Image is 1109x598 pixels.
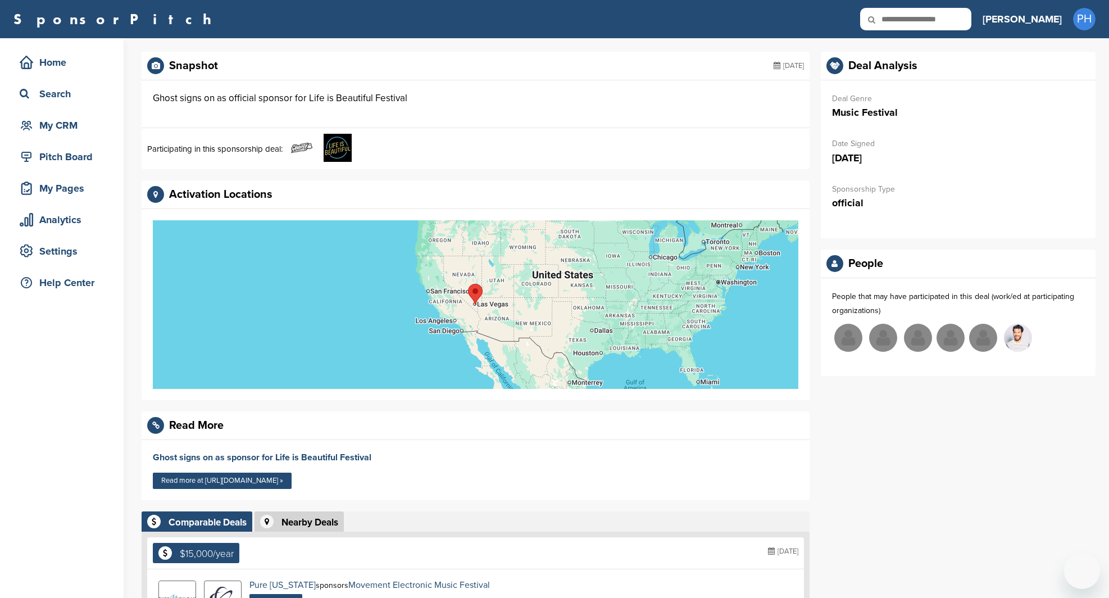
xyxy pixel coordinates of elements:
[832,289,1084,318] p: People that may have participated in this deal (work/ed at participating organizations)
[169,518,247,527] div: Comparable Deals
[969,324,997,352] img: Missing
[11,175,112,201] a: My Pages
[348,579,490,591] a: Movement Electronic Music Festival
[17,52,112,73] div: Home
[832,106,1084,120] p: Music Festival
[983,11,1062,27] h3: [PERSON_NAME]
[768,543,798,560] div: [DATE]
[11,207,112,233] a: Analytics
[17,273,112,293] div: Help Center
[869,324,897,352] img: Missing
[17,178,112,198] div: My Pages
[249,581,490,590] div: sponsors
[937,324,965,352] img: Missing
[169,60,218,71] div: Snapshot
[17,210,112,230] div: Analytics
[983,7,1062,31] a: [PERSON_NAME]
[832,182,1084,196] p: Sponsorship Type
[468,284,483,305] div: Las Vegas
[1064,553,1100,589] iframe: Button to launch messaging window
[324,134,352,162] img: 21wul1 400x400
[904,324,932,352] img: Missing
[17,84,112,104] div: Search
[848,258,883,269] div: People
[11,144,112,170] a: Pitch Board
[832,196,1084,210] p: official
[1073,8,1096,30] span: PH
[11,81,112,107] a: Search
[11,270,112,296] a: Help Center
[832,151,1084,165] p: [DATE]
[153,92,407,105] div: Ghost signs on as official sponsor for Life is Beautiful Festival
[834,324,862,352] img: Missing
[153,452,371,463] a: Ghost signs on as sponsor for Life is Beautiful Festival
[249,579,316,591] a: Pure [US_STATE]
[288,134,316,162] img: Ghost
[153,473,292,489] a: Read more at [URL][DOMAIN_NAME] »
[11,49,112,75] a: Home
[832,137,1084,151] p: Date Signed
[180,549,234,559] div: $15,000/year
[169,189,272,200] div: Activation Locations
[832,92,1084,106] p: Deal Genre
[1004,324,1032,352] img: 0
[17,115,112,135] div: My CRM
[169,420,224,431] div: Read More
[17,147,112,167] div: Pitch Board
[147,142,283,156] p: Participating in this sponsorship deal:
[848,60,917,71] div: Deal Analysis
[281,518,338,527] div: Nearby Deals
[774,57,804,74] div: [DATE]
[11,112,112,138] a: My CRM
[11,238,112,264] a: Settings
[13,12,219,26] a: SponsorPitch
[17,241,112,261] div: Settings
